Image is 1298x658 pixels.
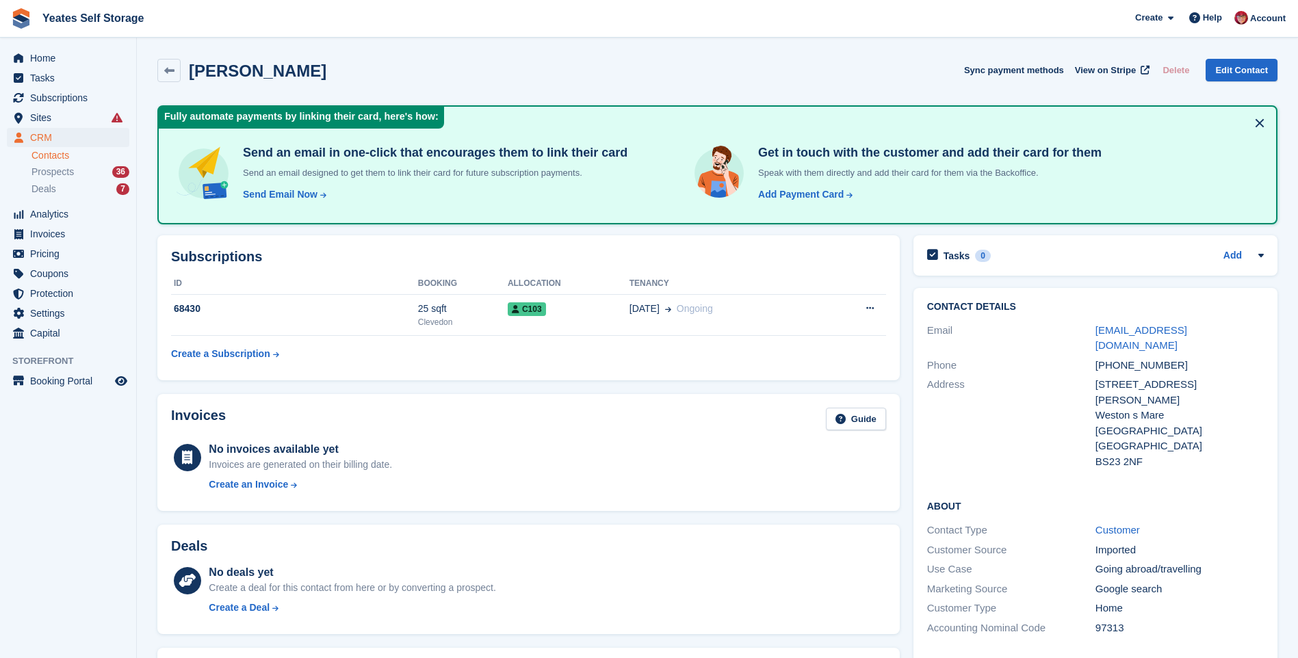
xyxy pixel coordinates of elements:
[758,187,844,202] div: Add Payment Card
[1203,11,1222,25] span: Help
[7,264,129,283] a: menu
[753,166,1102,180] p: Speak with them directly and add their card for them via the Backoffice.
[243,187,317,202] div: Send Email Now
[7,108,129,127] a: menu
[31,182,129,196] a: Deals 7
[927,323,1095,354] div: Email
[1135,11,1163,25] span: Create
[30,304,112,323] span: Settings
[31,166,74,179] span: Prospects
[171,302,418,316] div: 68430
[7,128,129,147] a: menu
[927,358,1095,373] div: Phone
[1095,524,1140,536] a: Customer
[7,88,129,107] a: menu
[30,68,112,88] span: Tasks
[30,324,112,343] span: Capital
[30,224,112,244] span: Invoices
[209,601,495,615] a: Create a Deal
[171,249,886,265] h2: Subscriptions
[1095,562,1264,577] div: Going abroad/travelling
[1095,454,1264,470] div: BS23 2NF
[209,581,495,595] div: Create a deal for this contact from here or by converting a prospect.
[237,166,627,180] p: Send an email designed to get them to link their card for future subscription payments.
[975,250,991,262] div: 0
[31,149,129,162] a: Contacts
[1075,64,1136,77] span: View on Stripe
[418,316,508,328] div: Clevedon
[7,224,129,244] a: menu
[209,458,392,472] div: Invoices are generated on their billing date.
[944,250,970,262] h2: Tasks
[418,302,508,316] div: 25 sqft
[1095,324,1187,352] a: [EMAIL_ADDRESS][DOMAIN_NAME]
[677,303,713,314] span: Ongoing
[753,145,1102,161] h4: Get in touch with the customer and add their card for them
[171,347,270,361] div: Create a Subscription
[30,49,112,68] span: Home
[37,7,150,29] a: Yeates Self Storage
[927,499,1264,512] h2: About
[30,264,112,283] span: Coupons
[7,371,129,391] a: menu
[112,112,122,123] i: Smart entry sync failures have occurred
[1223,248,1242,264] a: Add
[1250,12,1286,25] span: Account
[629,273,820,295] th: Tenancy
[30,88,112,107] span: Subscriptions
[1157,59,1195,81] button: Delete
[1095,438,1264,454] div: [GEOGRAPHIC_DATA]
[209,601,270,615] div: Create a Deal
[927,620,1095,636] div: Accounting Nominal Code
[30,284,112,303] span: Protection
[927,562,1095,577] div: Use Case
[691,145,747,201] img: get-in-touch-e3e95b6451f4e49772a6039d3abdde126589d6f45a760754adfa51be33bf0f70.svg
[7,324,129,343] a: menu
[30,205,112,224] span: Analytics
[31,165,129,179] a: Prospects 36
[927,377,1095,469] div: Address
[927,523,1095,538] div: Contact Type
[7,284,129,303] a: menu
[12,354,136,368] span: Storefront
[508,302,546,316] span: C103
[1069,59,1152,81] a: View on Stripe
[927,542,1095,558] div: Customer Source
[171,341,279,367] a: Create a Subscription
[113,373,129,389] a: Preview store
[30,128,112,147] span: CRM
[7,244,129,263] a: menu
[1206,59,1277,81] a: Edit Contact
[1095,542,1264,558] div: Imported
[7,68,129,88] a: menu
[1095,581,1264,597] div: Google search
[30,244,112,263] span: Pricing
[116,183,129,195] div: 7
[1234,11,1248,25] img: Wendie Tanner
[171,538,207,554] h2: Deals
[753,187,854,202] a: Add Payment Card
[927,581,1095,597] div: Marketing Source
[1095,620,1264,636] div: 97313
[7,205,129,224] a: menu
[418,273,508,295] th: Booking
[31,183,56,196] span: Deals
[209,477,288,492] div: Create an Invoice
[112,166,129,178] div: 36
[927,302,1264,313] h2: Contact Details
[927,601,1095,616] div: Customer Type
[1095,377,1264,408] div: [STREET_ADDRESS][PERSON_NAME]
[171,408,226,430] h2: Invoices
[629,302,660,316] span: [DATE]
[159,107,444,129] div: Fully automate payments by linking their card, here's how:
[11,8,31,29] img: stora-icon-8386f47178a22dfd0bd8f6a31ec36ba5ce8667c1dd55bd0f319d3a0aa187defe.svg
[7,304,129,323] a: menu
[171,273,418,295] th: ID
[30,371,112,391] span: Booking Portal
[1095,601,1264,616] div: Home
[30,108,112,127] span: Sites
[826,408,886,430] a: Guide
[209,477,392,492] a: Create an Invoice
[1095,423,1264,439] div: [GEOGRAPHIC_DATA]
[964,59,1064,81] button: Sync payment methods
